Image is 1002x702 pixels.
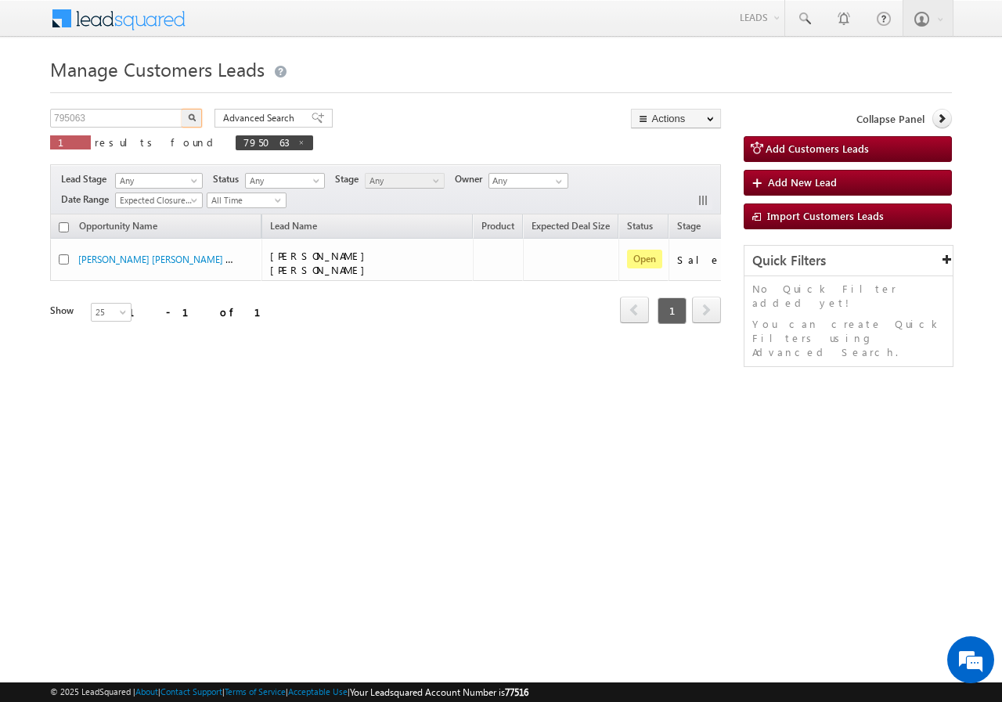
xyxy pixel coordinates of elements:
span: results found [95,135,219,149]
span: Status [213,172,245,186]
div: 1 - 1 of 1 [128,303,279,321]
input: Type to Search [488,173,568,189]
span: Date Range [61,193,115,207]
span: 25 [92,305,133,319]
span: © 2025 LeadSquared | | | | | [50,685,528,700]
a: Expected Deal Size [524,218,618,238]
a: prev [620,298,649,323]
span: 1 [58,135,83,149]
span: Lead Stage [61,172,113,186]
a: Acceptable Use [288,686,348,697]
div: Sale Marked [677,253,787,267]
a: [PERSON_NAME] [PERSON_NAME] - Customers Leads [78,252,301,265]
a: Terms of Service [225,686,286,697]
a: next [692,298,721,323]
span: Stage [677,220,701,232]
span: Advanced Search [223,111,299,125]
span: [PERSON_NAME] [PERSON_NAME] [270,249,373,276]
span: All Time [207,193,282,207]
a: Expected Closure Date [115,193,203,208]
a: Stage [669,218,708,238]
span: Add Customers Leads [766,142,869,155]
div: Quick Filters [744,246,953,276]
span: Your Leadsquared Account Number is [350,686,528,698]
img: Search [188,113,196,121]
span: Collapse Panel [856,112,925,126]
a: Any [245,173,325,189]
a: Contact Support [160,686,222,697]
span: Any [366,174,440,188]
a: All Time [207,193,287,208]
span: 795063 [243,135,290,149]
div: Show [50,304,78,318]
span: Open [627,250,662,268]
span: prev [620,297,649,323]
span: Owner [455,172,488,186]
span: next [692,297,721,323]
a: Status [619,218,661,238]
span: 1 [658,297,687,324]
a: Opportunity Name [71,218,165,238]
button: Actions [631,109,721,128]
a: About [135,686,158,697]
a: Any [115,173,203,189]
a: Any [365,173,445,189]
span: Add New Lead [768,175,837,189]
span: Manage Customers Leads [50,56,265,81]
input: Check all records [59,222,69,232]
span: Import Customers Leads [767,209,884,222]
span: 77516 [505,686,528,698]
a: 25 [91,303,132,322]
p: You can create Quick Filters using Advanced Search. [752,317,945,359]
span: Opportunity Name [79,220,157,232]
span: Expected Closure Date [116,193,197,207]
span: Expected Deal Size [532,220,610,232]
span: Lead Name [262,218,325,238]
span: Product [481,220,514,232]
span: Any [116,174,197,188]
p: No Quick Filter added yet! [752,282,945,310]
a: Show All Items [547,174,567,189]
span: Stage [335,172,365,186]
span: Any [246,174,320,188]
